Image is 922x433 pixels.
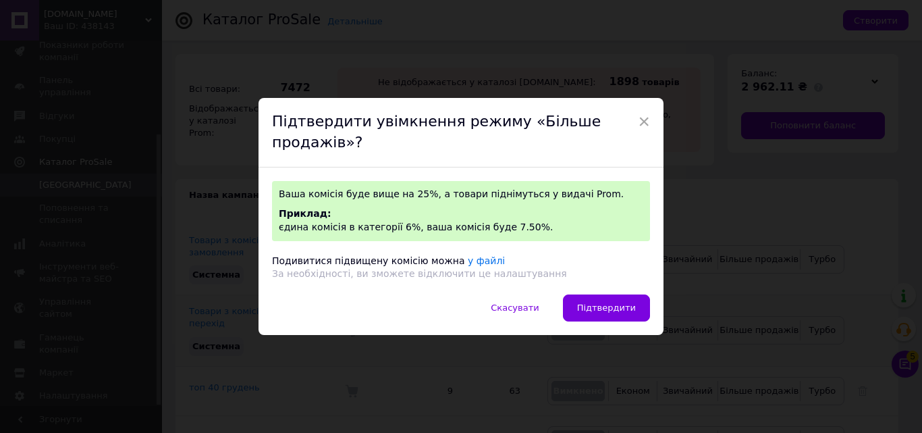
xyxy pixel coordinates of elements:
span: Приклад: [279,208,331,219]
button: Підтвердити [563,295,650,322]
span: Підтвердити [577,303,636,313]
span: Ваша комісія буде вище на 25%, а товари піднімуться у видачі Prom. [279,188,624,199]
button: Скасувати [477,295,553,322]
span: За необхідності, ви зможете відключити це налаштування [272,268,567,279]
span: єдина комісія в категорії 6%, ваша комісія буде 7.50%. [279,222,553,232]
span: Подивитися підвищену комісію можна [272,255,465,266]
div: Підтвердити увімкнення режиму «Більше продажів»? [259,98,663,168]
span: × [638,110,650,133]
span: Скасувати [491,303,539,313]
a: у файлі [468,255,505,266]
